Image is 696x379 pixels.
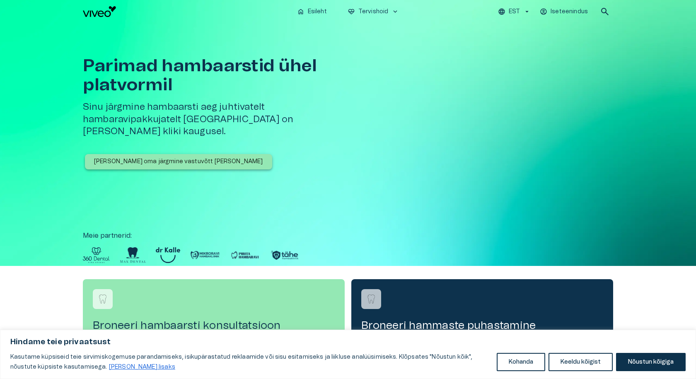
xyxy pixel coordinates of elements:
[190,247,220,263] img: Partner logo
[83,279,345,342] a: Navigate to service booking
[10,352,491,372] p: Kasutame küpsiseid teie sirvimiskogemuse parandamiseks, isikupärastatud reklaamide või sisu esita...
[348,8,355,15] span: ecg_heart
[109,364,176,370] a: Loe lisaks
[83,6,290,17] a: Navigate to homepage
[361,319,603,332] h4: Broneeri hammaste puhastamine
[549,353,613,371] button: Keeldu kõigist
[294,6,331,18] button: homeEsileht
[94,157,263,166] p: [PERSON_NAME] oma järgmine vastuvõtt [PERSON_NAME]
[93,319,335,332] h4: Broneeri hambaarsti konsultatsioon
[83,101,351,138] h5: Sinu järgmine hambaarsti aeg juhtivatelt hambaravipakkujatelt [GEOGRAPHIC_DATA] on [PERSON_NAME] ...
[365,293,377,305] img: Broneeri hammaste puhastamine logo
[497,353,545,371] button: Kohanda
[497,6,532,18] button: EST
[391,8,399,15] span: keyboard_arrow_down
[83,231,613,241] p: Meie partnerid :
[600,7,610,17] span: search
[597,3,613,20] button: open search modal
[551,7,588,16] p: Iseteenindus
[539,6,590,18] button: Iseteenindus
[10,337,686,347] p: Hindame teie privaatsust
[120,247,146,263] img: Partner logo
[85,154,272,169] button: [PERSON_NAME] oma järgmine vastuvõtt [PERSON_NAME]
[358,7,389,16] p: Tervishoid
[83,56,351,94] h1: Parimad hambaarstid ühel platvormil
[351,279,613,342] a: Navigate to service booking
[308,7,327,16] p: Esileht
[297,8,304,15] span: home
[270,247,300,263] img: Partner logo
[344,6,403,18] button: ecg_heartTervishoidkeyboard_arrow_down
[83,247,110,263] img: Partner logo
[97,293,109,305] img: Broneeri hambaarsti konsultatsioon logo
[230,247,260,263] img: Partner logo
[509,7,520,16] p: EST
[83,6,116,17] img: Viveo logo
[616,353,686,371] button: Nõustun kõigiga
[156,247,180,263] img: Partner logo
